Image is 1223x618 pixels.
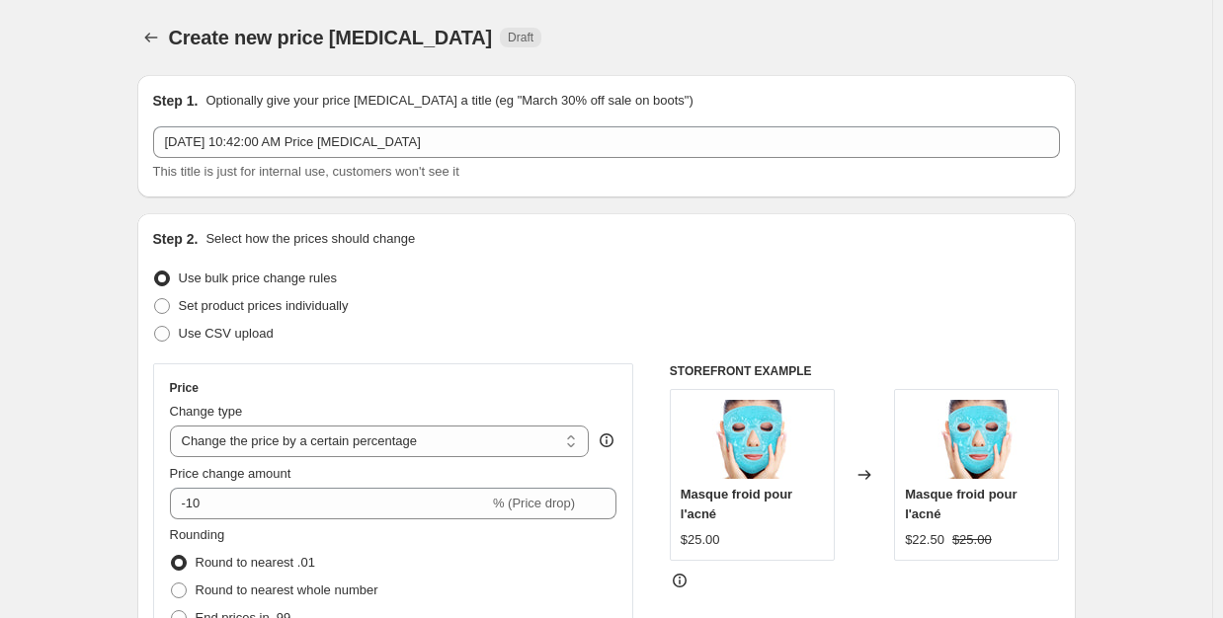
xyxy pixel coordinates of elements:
span: % (Price drop) [493,496,575,510]
strike: $25.00 [952,530,992,550]
span: Draft [508,30,533,45]
span: Round to nearest whole number [196,582,378,597]
span: Set product prices individually [179,298,349,313]
span: Round to nearest .01 [196,555,315,570]
h3: Price [170,380,199,396]
h2: Step 2. [153,229,199,249]
span: Price change amount [170,466,291,481]
h6: STOREFRONT EXAMPLE [670,363,1060,379]
span: Rounding [170,527,225,542]
span: Use bulk price change rules [179,270,337,285]
span: This title is just for internal use, customers won't see it [153,164,459,179]
span: Change type [170,404,243,419]
p: Select how the prices should change [205,229,415,249]
span: Masque froid pour l'acné [681,487,792,521]
input: -15 [170,488,489,519]
div: $22.50 [905,530,944,550]
img: 613RS44u-dL._SL1000_80x.jpg [712,400,791,479]
span: Use CSV upload [179,326,274,341]
span: Masque froid pour l'acné [905,487,1017,521]
span: Create new price [MEDICAL_DATA] [169,27,493,48]
img: 613RS44u-dL._SL1000_80x.jpg [938,400,1017,479]
h2: Step 1. [153,91,199,111]
input: 30% off holiday sale [153,126,1060,158]
button: Price change jobs [137,24,165,51]
p: Optionally give your price [MEDICAL_DATA] a title (eg "March 30% off sale on boots") [205,91,693,111]
div: $25.00 [681,530,720,550]
div: help [597,430,616,450]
